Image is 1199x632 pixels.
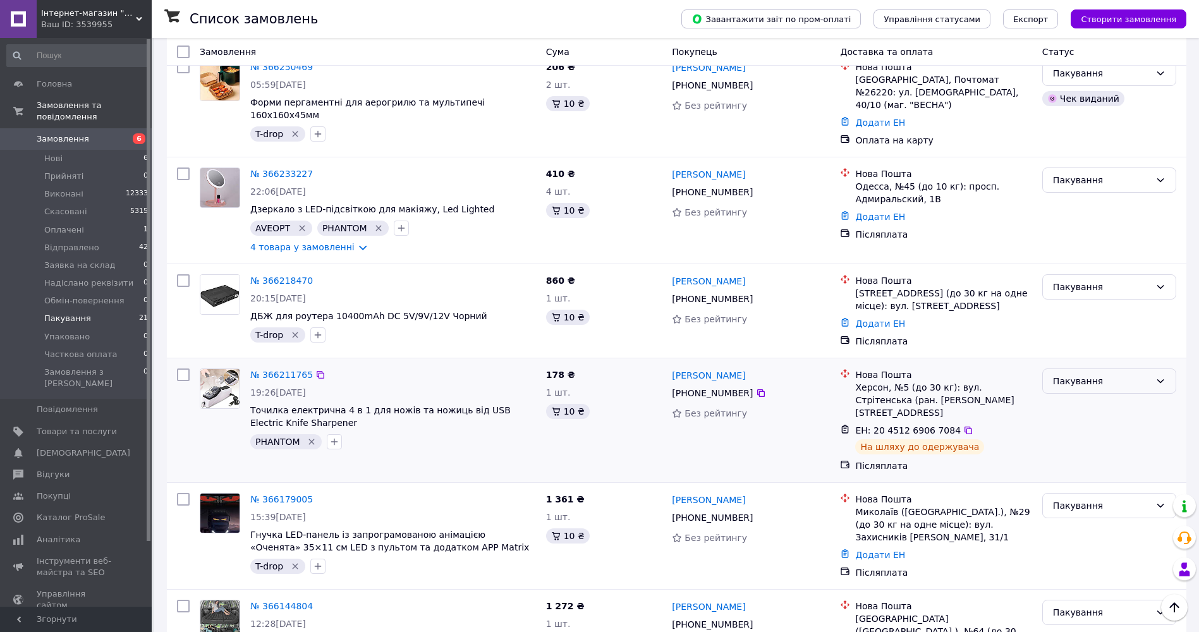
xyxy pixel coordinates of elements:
span: Замовлення та повідомлення [37,100,152,123]
a: [PERSON_NAME] [672,494,745,506]
span: Упаковано [44,331,90,343]
span: Без рейтингу [685,314,747,324]
div: Пакування [1053,605,1150,619]
span: Замовлення з [PERSON_NAME] [44,367,143,389]
span: Інструменти веб-майстра та SEO [37,556,117,578]
span: 4 шт. [546,186,571,197]
a: Додати ЕН [855,212,905,222]
span: 860 ₴ [546,276,575,286]
div: Пакування [1053,66,1150,80]
div: Післяплата [855,459,1032,472]
svg: Видалити мітку [290,561,300,571]
span: Замовлення [200,47,256,57]
button: Створити замовлення [1071,9,1186,28]
span: 12333 [126,188,148,200]
div: 10 ₴ [546,528,590,544]
div: 10 ₴ [546,203,590,218]
button: Управління статусами [873,9,990,28]
a: [PERSON_NAME] [672,600,745,613]
a: Дзеркало з LED-підсвіткою для макіяжу, Led Lighted [250,204,494,214]
span: T-drop [255,561,283,571]
a: [PERSON_NAME] [672,168,745,181]
div: Одесса, №45 (до 10 кг): просп. Адмиральский, 1В [855,180,1032,205]
span: Без рейтингу [685,100,747,111]
svg: Видалити мітку [374,223,384,233]
span: 0 [143,277,148,289]
span: 0 [143,331,148,343]
span: [PHONE_NUMBER] [672,619,753,629]
span: Форми пергаментні для аерогрилю та мультипечі 160x160x45мм [250,97,485,120]
a: Фото товару [200,368,240,409]
span: Надіслано реквізити [44,277,133,289]
span: 22:06[DATE] [250,186,306,197]
div: Нова Пошта [855,61,1032,73]
svg: Видалити мітку [297,223,307,233]
a: Точилка електрична 4 в 1 для ножів та ножиць від USB Electric Knife Sharpener [250,405,511,428]
a: Гнучка LED-панель із запрограмованою анімацією «Оченята» 35×11 см LED з пультом та додатком APP M... [250,530,529,565]
span: Аналітика [37,534,80,545]
span: 21 [139,313,148,324]
span: Головна [37,78,72,90]
a: № 366250469 [250,62,313,72]
span: Завантажити звіт по пром-оплаті [691,13,851,25]
span: Заявка на склад [44,260,116,271]
span: 1 шт. [546,512,571,522]
span: 0 [143,260,148,271]
span: 6 [133,133,145,144]
div: Нова Пошта [855,600,1032,612]
img: Фото товару [200,168,240,207]
span: Без рейтингу [685,207,747,217]
svg: Видалити мітку [307,437,317,447]
div: На шляху до одержувача [855,439,984,454]
span: T-drop [255,330,283,340]
div: Нова Пошта [855,368,1032,381]
span: 1 шт. [546,387,571,398]
a: [PERSON_NAME] [672,275,745,288]
a: Фото товару [200,61,240,101]
span: Виконані [44,188,83,200]
div: Пакування [1053,280,1150,294]
span: [PHONE_NUMBER] [672,388,753,398]
span: [PHONE_NUMBER] [672,187,753,197]
span: 20:15[DATE] [250,293,306,303]
span: Без рейтингу [685,533,747,543]
span: 0 [143,367,148,389]
a: № 366218470 [250,276,313,286]
a: № 366211765 [250,370,313,380]
span: Експорт [1013,15,1049,24]
span: Інтернет-магазин "Шанхай" - товари світу в Україні! [41,8,136,19]
span: 0 [143,349,148,360]
span: 05:59[DATE] [250,80,306,90]
span: ДБЖ для роутера 10400mAh DC 5V/9V/12V Чорний [250,311,487,321]
span: 12:28[DATE] [250,619,306,629]
span: Відгуки [37,469,70,480]
span: 5315 [130,206,148,217]
svg: Видалити мітку [290,129,300,139]
span: Каталог ProSale [37,512,105,523]
svg: Видалити мітку [290,330,300,340]
div: 10 ₴ [546,96,590,111]
div: Післяплата [855,335,1032,348]
img: Фото товару [200,369,240,408]
a: Створити замовлення [1058,13,1186,23]
button: Експорт [1003,9,1059,28]
span: [PHONE_NUMBER] [672,294,753,304]
span: Повідомлення [37,404,98,415]
span: Покупці [37,490,71,502]
h1: Список замовлень [190,11,318,27]
span: Пакування [44,313,91,324]
span: 2 шт. [546,80,571,90]
div: 10 ₴ [546,310,590,325]
button: Завантажити звіт по пром-оплаті [681,9,861,28]
div: Нова Пошта [855,274,1032,287]
span: 178 ₴ [546,370,575,380]
a: [PERSON_NAME] [672,369,745,382]
span: 6 [143,153,148,164]
div: Нова Пошта [855,167,1032,180]
a: Фото товару [200,274,240,315]
span: PHANTOM [255,437,300,447]
span: Статус [1042,47,1074,57]
img: Фото товару [200,494,240,533]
